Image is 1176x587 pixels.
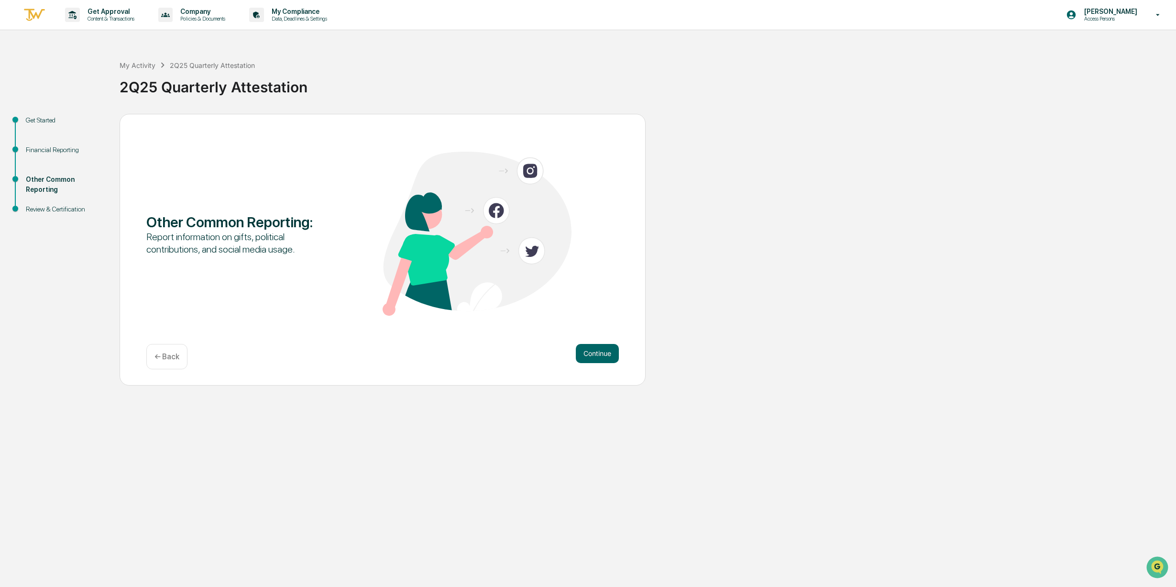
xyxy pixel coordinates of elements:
[146,213,335,231] div: Other Common Reporting :
[33,83,121,90] div: We're available if you need us!
[10,20,174,35] p: How can we help?
[264,15,332,22] p: Data, Deadlines & Settings
[10,122,17,129] div: 🖐️
[264,8,332,15] p: My Compliance
[80,15,139,22] p: Content & Transactions
[19,139,60,148] span: Data Lookup
[69,122,77,129] div: 🗄️
[154,352,179,361] p: ← Back
[120,71,1171,96] div: 2Q25 Quarterly Attestation
[26,204,104,214] div: Review & Certification
[66,117,122,134] a: 🗄️Attestations
[173,8,230,15] p: Company
[6,135,64,152] a: 🔎Data Lookup
[576,344,619,363] button: Continue
[146,231,335,255] div: Report information on gifts, political contributions, and social media usage.
[173,15,230,22] p: Policies & Documents
[19,121,62,130] span: Preclearance
[163,76,174,88] button: Start new chat
[1077,8,1142,15] p: [PERSON_NAME]
[67,162,116,169] a: Powered byPylon
[95,162,116,169] span: Pylon
[26,145,104,155] div: Financial Reporting
[80,8,139,15] p: Get Approval
[1077,15,1142,22] p: Access Persons
[26,115,104,125] div: Get Started
[170,61,255,69] div: 2Q25 Quarterly Attestation
[26,175,104,195] div: Other Common Reporting
[120,61,155,69] div: My Activity
[10,73,27,90] img: 1746055101610-c473b297-6a78-478c-a979-82029cc54cd1
[10,140,17,147] div: 🔎
[79,121,119,130] span: Attestations
[33,73,157,83] div: Start new chat
[6,117,66,134] a: 🖐️Preclearance
[23,7,46,23] img: logo
[25,44,158,54] input: Clear
[1145,555,1171,581] iframe: Open customer support
[383,152,572,316] img: Other Common Reporting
